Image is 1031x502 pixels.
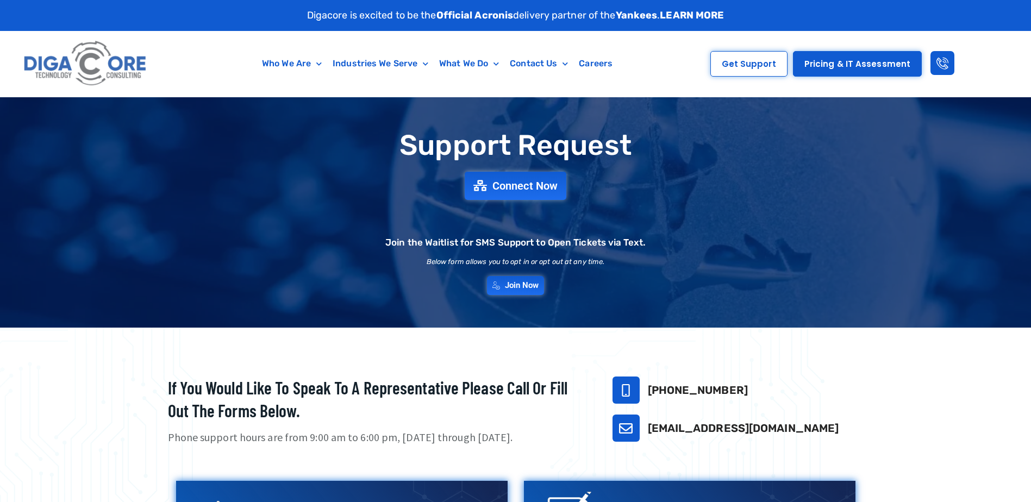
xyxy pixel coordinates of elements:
[487,276,545,295] a: Join Now
[648,422,839,435] a: [EMAIL_ADDRESS][DOMAIN_NAME]
[660,9,724,21] a: LEARN MORE
[648,384,748,397] a: [PHONE_NUMBER]
[613,376,640,404] a: 732-646-5725
[793,51,922,77] a: Pricing & IT Assessment
[257,51,327,76] a: Who We Are
[613,415,640,442] a: support@digacore.com
[385,238,646,247] h2: Join the Waitlist for SMS Support to Open Tickets via Text.
[504,51,573,76] a: Contact Us
[203,51,672,76] nav: Menu
[465,172,566,200] a: Connect Now
[436,9,514,21] strong: Official Acronis
[427,258,605,265] h2: Below form allows you to opt in or opt out at any time.
[307,8,724,23] p: Digacore is excited to be the delivery partner of the .
[434,51,504,76] a: What We Do
[616,9,658,21] strong: Yankees
[141,130,891,161] h1: Support Request
[505,281,539,290] span: Join Now
[492,180,558,191] span: Connect Now
[710,51,788,77] a: Get Support
[168,430,585,445] p: Phone support hours are from 9:00 am to 6:00 pm, [DATE] through [DATE].
[21,36,151,91] img: Digacore logo 1
[722,60,776,68] span: Get Support
[804,60,910,68] span: Pricing & IT Assessment
[168,376,585,422] h2: If you would like to speak to a representative please call or fill out the forms below.
[573,51,618,76] a: Careers
[327,51,434,76] a: Industries We Serve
